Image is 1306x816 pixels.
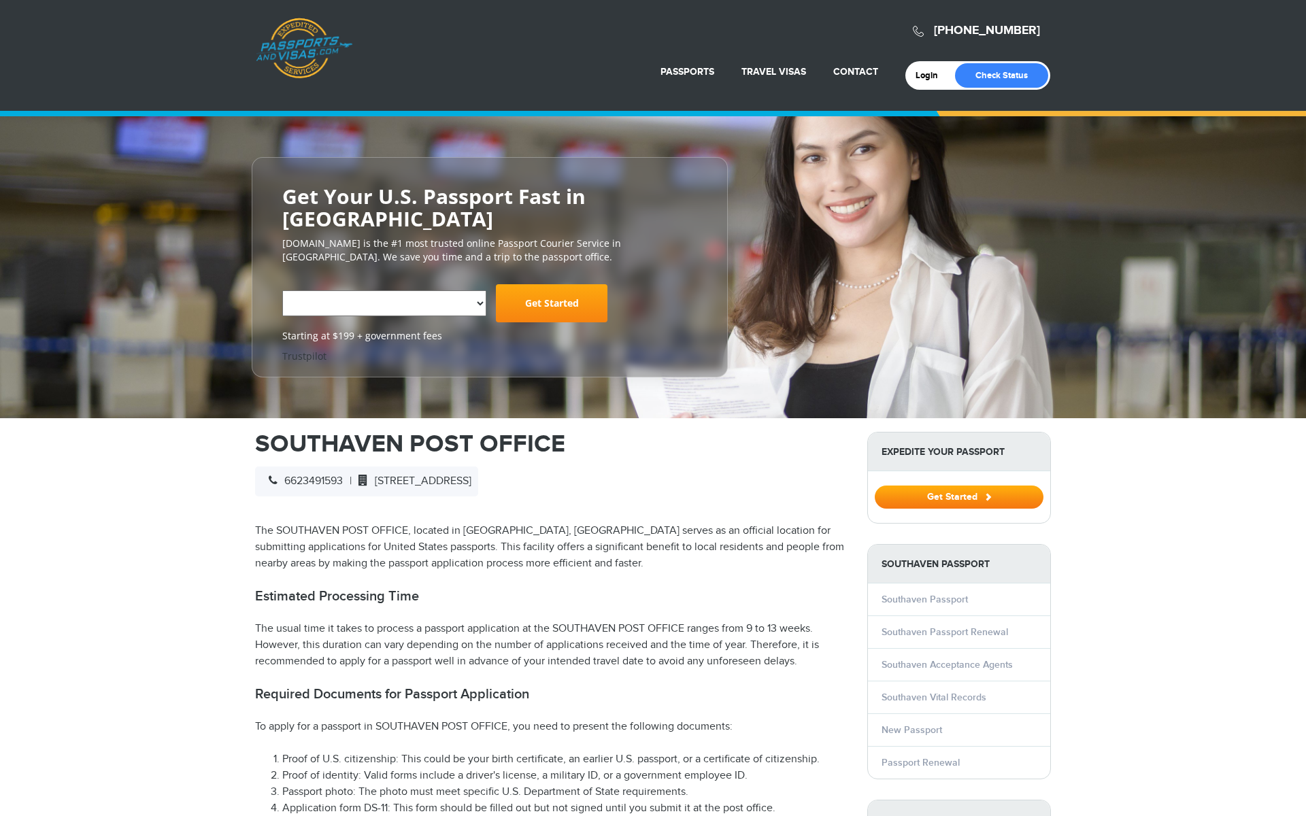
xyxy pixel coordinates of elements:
[255,686,847,702] h2: Required Documents for Passport Application
[496,284,607,322] a: Get Started
[875,486,1043,509] button: Get Started
[282,768,847,784] li: Proof of identity: Valid forms include a driver's license, a military ID, or a government employe...
[882,724,942,736] a: New Passport
[282,237,697,264] p: [DOMAIN_NAME] is the #1 most trusted online Passport Courier Service in [GEOGRAPHIC_DATA]. We sav...
[868,432,1050,471] strong: Expedite Your Passport
[882,757,960,768] a: Passport Renewal
[282,185,697,230] h2: Get Your U.S. Passport Fast in [GEOGRAPHIC_DATA]
[255,523,847,572] p: The SOUTHAVEN POST OFFICE, located in [GEOGRAPHIC_DATA], [GEOGRAPHIC_DATA] serves as an official ...
[875,491,1043,502] a: Get Started
[282,350,326,362] a: Trustpilot
[882,659,1013,670] a: Southaven Acceptance Agents
[255,621,847,670] p: The usual time it takes to process a passport application at the SOUTHAVEN POST OFFICE ranges fro...
[660,66,714,78] a: Passports
[255,719,847,735] p: To apply for a passport in SOUTHAVEN POST OFFICE, you need to present the following documents:
[255,588,847,605] h2: Estimated Processing Time
[882,626,1008,638] a: Southaven Passport Renewal
[282,329,697,343] span: Starting at $199 + government fees
[262,475,343,488] span: 6623491593
[934,23,1040,38] a: [PHONE_NUMBER]
[352,475,471,488] span: [STREET_ADDRESS]
[882,692,986,703] a: Southaven Vital Records
[741,66,806,78] a: Travel Visas
[868,545,1050,583] strong: Southaven Passport
[882,594,968,605] a: Southaven Passport
[955,63,1048,88] a: Check Status
[256,18,352,79] a: Passports & [DOMAIN_NAME]
[833,66,878,78] a: Contact
[916,70,948,81] a: Login
[282,751,847,768] li: Proof of U.S. citizenship: This could be your birth certificate, an earlier U.S. passport, or a c...
[255,466,478,496] div: |
[282,784,847,800] li: Passport photo: The photo must meet specific U.S. Department of State requirements.
[255,432,847,456] h1: SOUTHAVEN POST OFFICE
